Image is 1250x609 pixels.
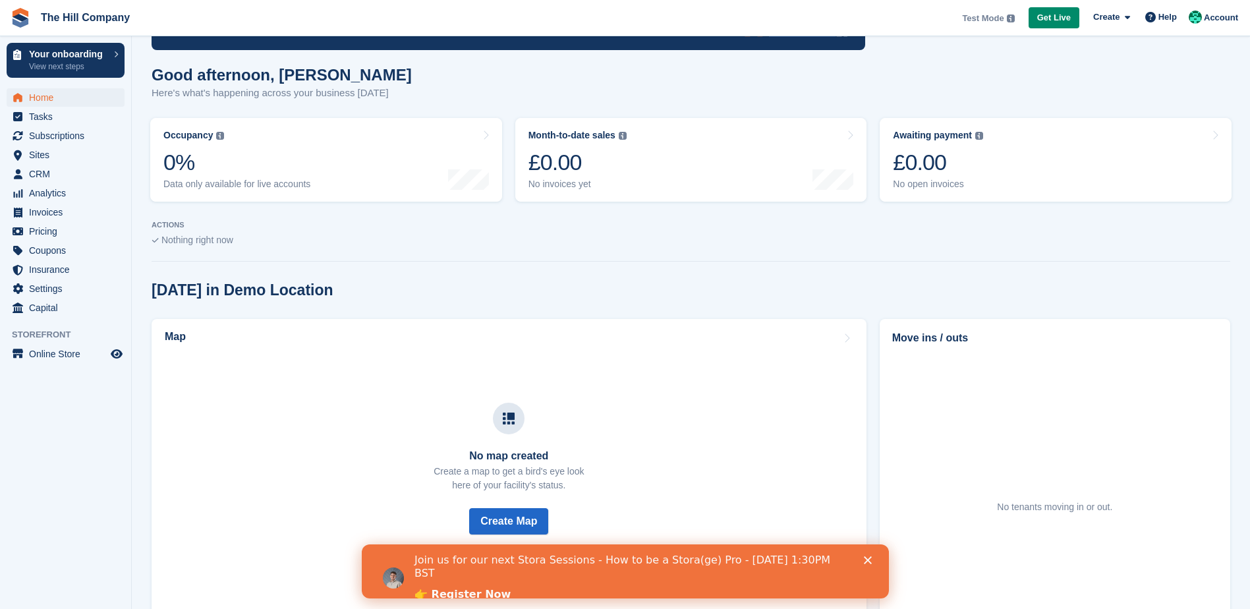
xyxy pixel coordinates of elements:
div: Month-to-date sales [528,130,615,141]
a: menu [7,107,125,126]
h1: Good afternoon, [PERSON_NAME] [152,66,412,84]
span: Settings [29,279,108,298]
div: No tenants moving in or out. [997,500,1112,514]
a: menu [7,88,125,107]
img: stora-icon-8386f47178a22dfd0bd8f6a31ec36ba5ce8667c1dd55bd0f319d3a0aa187defe.svg [11,8,30,28]
a: Get Live [1029,7,1079,29]
p: Create a map to get a bird's eye look here of your facility's status. [434,465,584,492]
span: Coupons [29,241,108,260]
div: £0.00 [893,149,983,176]
span: Storefront [12,328,131,341]
h2: Map [165,331,186,343]
div: No open invoices [893,179,983,190]
span: Create [1093,11,1120,24]
img: map-icn-33ee37083ee616e46c38cad1a60f524a97daa1e2b2c8c0bc3eb3415660979fc1.svg [503,413,515,424]
img: icon-info-grey-7440780725fd019a000dd9b08b2336e03edf1995a4989e88bcd33f0948082b44.svg [619,132,627,140]
p: Your onboarding [29,49,107,59]
span: Help [1158,11,1177,24]
a: menu [7,184,125,202]
a: menu [7,203,125,221]
img: Bradley Hill [1189,11,1202,24]
a: menu [7,260,125,279]
div: 0% [163,149,310,176]
a: Your onboarding View next steps [7,43,125,78]
span: Subscriptions [29,127,108,145]
span: Invoices [29,203,108,221]
p: View next steps [29,61,107,72]
span: Tasks [29,107,108,126]
span: Pricing [29,222,108,241]
a: menu [7,241,125,260]
h2: Move ins / outs [892,330,1218,346]
a: menu [7,165,125,183]
div: Occupancy [163,130,213,141]
a: 👉 Register Now [53,43,149,58]
button: Create Map [469,508,548,535]
a: menu [7,222,125,241]
div: Awaiting payment [893,130,972,141]
h3: No map created [434,450,584,462]
img: icon-info-grey-7440780725fd019a000dd9b08b2336e03edf1995a4989e88bcd33f0948082b44.svg [216,132,224,140]
a: menu [7,345,125,363]
img: blank_slate_check_icon-ba018cac091ee9be17c0a81a6c232d5eb81de652e7a59be601be346b1b6ddf79.svg [152,238,159,243]
span: Online Store [29,345,108,363]
a: The Hill Company [36,7,135,28]
a: menu [7,146,125,164]
h2: [DATE] in Demo Location [152,281,333,299]
img: icon-info-grey-7440780725fd019a000dd9b08b2336e03edf1995a4989e88bcd33f0948082b44.svg [975,132,983,140]
a: menu [7,299,125,317]
span: Nothing right now [161,235,233,245]
p: ACTIONS [152,221,1230,229]
a: Awaiting payment £0.00 No open invoices [880,118,1232,202]
div: Close [502,12,515,20]
span: Account [1204,11,1238,24]
img: icon-info-grey-7440780725fd019a000dd9b08b2336e03edf1995a4989e88bcd33f0948082b44.svg [1007,14,1015,22]
div: Data only available for live accounts [163,179,310,190]
span: Insurance [29,260,108,279]
span: Test Mode [962,12,1004,25]
a: Preview store [109,346,125,362]
iframe: Intercom live chat banner [362,544,889,598]
span: Capital [29,299,108,317]
a: menu [7,279,125,298]
span: CRM [29,165,108,183]
div: No invoices yet [528,179,627,190]
a: Month-to-date sales £0.00 No invoices yet [515,118,867,202]
a: Occupancy 0% Data only available for live accounts [150,118,502,202]
a: menu [7,127,125,145]
span: Analytics [29,184,108,202]
p: Here's what's happening across your business [DATE] [152,86,412,101]
span: Home [29,88,108,107]
div: £0.00 [528,149,627,176]
span: Sites [29,146,108,164]
span: Get Live [1037,11,1071,24]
